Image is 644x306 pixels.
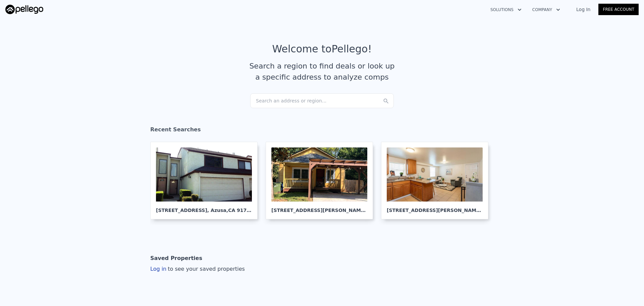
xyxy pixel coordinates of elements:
span: , CA 91702 [226,208,253,213]
div: [STREET_ADDRESS][PERSON_NAME] , [GEOGRAPHIC_DATA] [387,202,483,214]
a: Log In [568,6,598,13]
div: Welcome to Pellego ! [272,43,372,55]
div: Search a region to find deals or look up a specific address to analyze comps [247,60,397,83]
div: [STREET_ADDRESS][PERSON_NAME] , [GEOGRAPHIC_DATA] [271,202,367,214]
div: Search an address or region... [250,93,394,108]
a: [STREET_ADDRESS][PERSON_NAME], [GEOGRAPHIC_DATA] [266,142,378,219]
div: Log in [150,265,245,273]
a: [STREET_ADDRESS], Azusa,CA 91702 [150,142,263,219]
a: [STREET_ADDRESS][PERSON_NAME], [GEOGRAPHIC_DATA] [381,142,494,219]
div: [STREET_ADDRESS] , Azusa [156,202,252,214]
button: Solutions [485,4,527,16]
div: Recent Searches [150,120,494,142]
span: to see your saved properties [166,266,245,272]
img: Pellego [5,5,43,14]
a: Free Account [598,4,639,15]
div: Saved Properties [150,252,202,265]
button: Company [527,4,566,16]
